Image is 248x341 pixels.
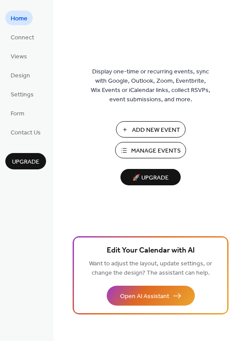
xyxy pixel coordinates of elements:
a: Design [5,68,35,82]
button: Upgrade [5,153,46,169]
button: 🚀 Upgrade [120,169,181,185]
span: Want to adjust the layout, update settings, or change the design? The assistant can help. [89,258,212,279]
button: Manage Events [115,142,186,158]
button: Add New Event [116,121,186,138]
span: Upgrade [12,157,39,167]
span: Connect [11,33,34,42]
a: Form [5,106,30,120]
span: Manage Events [131,146,181,156]
span: Design [11,71,30,80]
a: Home [5,11,33,25]
span: Add New Event [132,126,180,135]
a: Settings [5,87,39,101]
span: Form [11,109,24,119]
span: Contact Us [11,128,41,138]
span: Views [11,52,27,61]
span: Display one-time or recurring events, sync with Google, Outlook, Zoom, Eventbrite, Wix Events or ... [91,67,210,104]
span: Home [11,14,27,23]
a: Views [5,49,32,63]
span: 🚀 Upgrade [126,172,175,184]
span: Edit Your Calendar with AI [107,245,195,257]
span: Settings [11,90,34,100]
a: Contact Us [5,125,46,139]
a: Connect [5,30,39,44]
span: Open AI Assistant [120,292,169,301]
button: Open AI Assistant [107,286,195,306]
